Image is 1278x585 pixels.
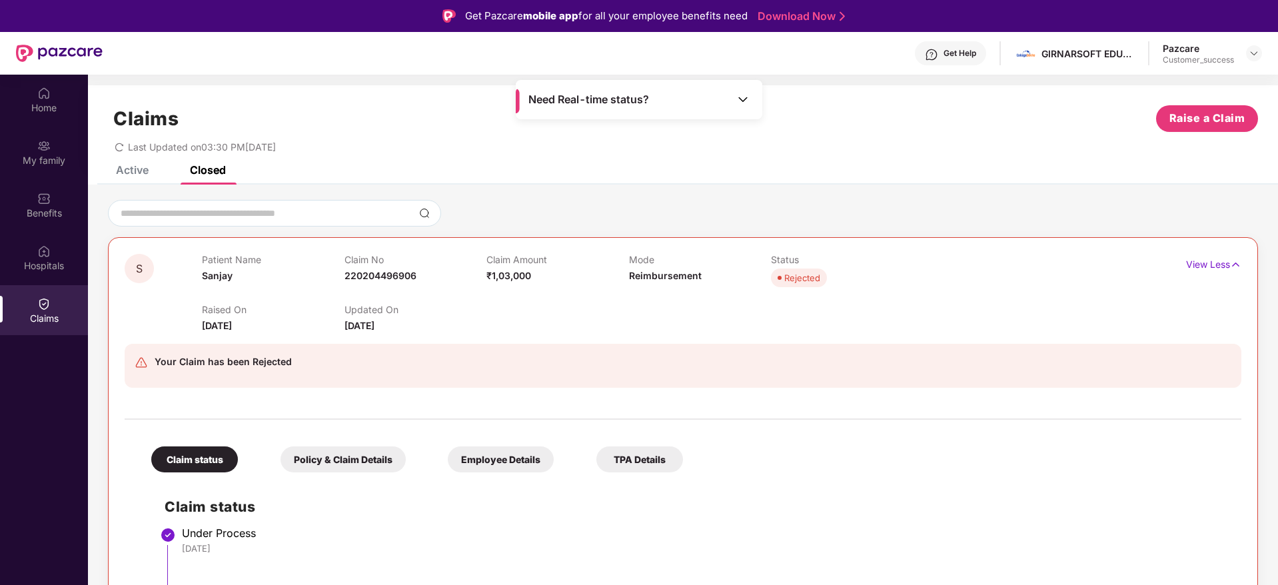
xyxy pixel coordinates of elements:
div: Policy & Claim Details [281,446,406,472]
div: Get Help [944,48,976,59]
p: Updated On [344,304,486,315]
span: S [136,263,143,275]
img: svg+xml;base64,PHN2ZyB4bWxucz0iaHR0cDovL3d3dy53My5vcmcvMjAwMC9zdmciIHdpZHRoPSIyNCIgaGVpZ2h0PSIyNC... [135,356,148,369]
img: svg+xml;base64,PHN2ZyBpZD0iU2VhcmNoLTMyeDMyIiB4bWxucz0iaHR0cDovL3d3dy53My5vcmcvMjAwMC9zdmciIHdpZH... [419,208,430,219]
span: Raise a Claim [1169,110,1245,127]
span: Last Updated on 03:30 PM[DATE] [128,141,276,153]
p: Claim No [344,254,486,265]
img: svg+xml;base64,PHN2ZyBpZD0iSG9tZSIgeG1sbnM9Imh0dHA6Ly93d3cudzMub3JnLzIwMDAvc3ZnIiB3aWR0aD0iMjAiIG... [37,87,51,100]
div: Pazcare [1163,42,1234,55]
div: Claim status [151,446,238,472]
img: svg+xml;base64,PHN2ZyB3aWR0aD0iMjAiIGhlaWdodD0iMjAiIHZpZXdCb3g9IjAgMCAyMCAyMCIgZmlsbD0ibm9uZSIgeG... [37,139,51,153]
img: svg+xml;base64,PHN2ZyBpZD0iSG9zcGl0YWxzIiB4bWxucz0iaHR0cDovL3d3dy53My5vcmcvMjAwMC9zdmciIHdpZHRoPS... [37,245,51,258]
strong: mobile app [523,9,578,22]
div: Your Claim has been Rejected [155,354,292,370]
img: Toggle Icon [736,93,750,106]
p: Mode [629,254,771,265]
img: Stroke [840,9,845,23]
img: svg+xml;base64,PHN2ZyB4bWxucz0iaHR0cDovL3d3dy53My5vcmcvMjAwMC9zdmciIHdpZHRoPSIxNyIgaGVpZ2h0PSIxNy... [1230,257,1241,272]
button: Raise a Claim [1156,105,1258,132]
p: Raised On [202,304,344,315]
div: Customer_success [1163,55,1234,65]
div: TPA Details [596,446,683,472]
img: svg+xml;base64,PHN2ZyBpZD0iU3RlcC1Eb25lLTMyeDMyIiB4bWxucz0iaHR0cDovL3d3dy53My5vcmcvMjAwMC9zdmciIH... [160,527,176,543]
img: cd%20colored%20full%20logo%20(1).png [1016,44,1035,63]
div: [DATE] [182,542,1228,554]
img: svg+xml;base64,PHN2ZyBpZD0iQmVuZWZpdHMiIHhtbG5zPSJodHRwOi8vd3d3LnczLm9yZy8yMDAwL3N2ZyIgd2lkdGg9Ij... [37,192,51,205]
img: svg+xml;base64,PHN2ZyBpZD0iQ2xhaW0iIHhtbG5zPSJodHRwOi8vd3d3LnczLm9yZy8yMDAwL3N2ZyIgd2lkdGg9IjIwIi... [37,297,51,310]
div: Employee Details [448,446,554,472]
span: Need Real-time status? [528,93,649,107]
span: [DATE] [202,320,232,331]
a: Download Now [758,9,841,23]
div: Rejected [784,271,820,285]
h2: Claim status [165,496,1228,518]
p: View Less [1186,254,1241,272]
span: Sanjay [202,270,233,281]
span: [DATE] [344,320,374,331]
p: Patient Name [202,254,344,265]
img: Logo [442,9,456,23]
p: Claim Amount [486,254,628,265]
span: 220204496906 [344,270,416,281]
p: Status [771,254,913,265]
span: ₹1,03,000 [486,270,531,281]
div: Active [116,163,149,177]
img: New Pazcare Logo [16,45,103,62]
div: Get Pazcare for all your employee benefits need [465,8,748,24]
span: redo [115,141,124,153]
span: Reimbursement [629,270,702,281]
img: svg+xml;base64,PHN2ZyBpZD0iSGVscC0zMngzMiIgeG1sbnM9Imh0dHA6Ly93d3cudzMub3JnLzIwMDAvc3ZnIiB3aWR0aD... [925,48,938,61]
div: Under Process [182,526,1228,540]
div: Closed [190,163,226,177]
div: GIRNARSOFT EDUCATION SERVICES PRIVATE LIMITED [1041,47,1135,60]
img: svg+xml;base64,PHN2ZyBpZD0iRHJvcGRvd24tMzJ4MzIiIHhtbG5zPSJodHRwOi8vd3d3LnczLm9yZy8yMDAwL3N2ZyIgd2... [1249,48,1259,59]
h1: Claims [113,107,179,130]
